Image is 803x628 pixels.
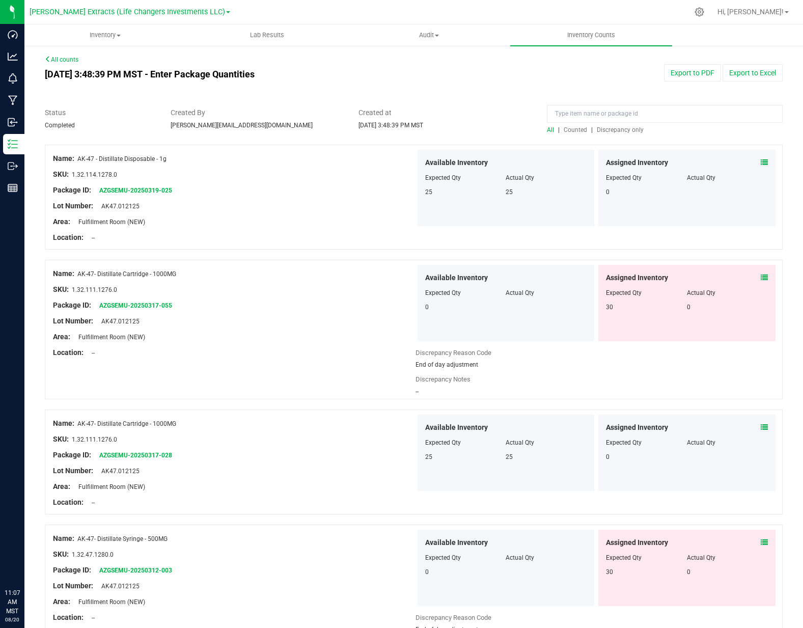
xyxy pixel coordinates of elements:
a: All [547,126,558,133]
span: Actual Qty [506,439,534,446]
div: Actual Qty [687,553,768,562]
a: AZGSEMU-20250317-055 [99,302,172,309]
span: 0 [687,304,690,311]
div: Actual Qty [687,438,768,447]
span: Assigned Inventory [606,157,668,168]
div: Actual Qty [687,288,768,297]
span: -- [87,614,95,621]
div: Discrepancy Notes [416,374,778,385]
input: Type item name or package id [547,105,783,123]
span: AK47.012125 [96,318,140,325]
span: SKU: [53,435,69,443]
a: AZGSEMU-20250312-003 [99,567,172,574]
div: 0 [606,452,687,461]
inline-svg: Outbound [8,161,18,171]
span: Expected Qty [425,289,461,296]
span: Package ID: [53,451,91,459]
span: All [547,126,554,133]
span: [DATE] 3:48:39 PM MST [358,122,423,129]
span: 0 [425,304,429,311]
span: 1.32.111.1276.0 [72,436,117,443]
inline-svg: Monitoring [8,73,18,84]
div: Manage settings [693,7,706,17]
span: Lot Number: [53,582,93,590]
a: Discrepancy only [594,126,644,133]
span: Name: [53,154,74,162]
span: Actual Qty [506,554,534,561]
span: Expected Qty [425,174,461,181]
span: AK47.012125 [96,203,140,210]
span: Discrepancy Reason Code [416,349,491,357]
span: AK-47- Distillate Syringe - 500MG [77,535,168,542]
span: AK-47- Distillate Cartridge - 1000MG [77,420,176,427]
span: Hi, [PERSON_NAME]! [717,8,784,16]
span: Actual Qty [506,289,534,296]
span: Created By [171,107,344,118]
span: -- [87,349,95,357]
span: Status [45,107,155,118]
span: Audit [349,31,510,40]
span: Counted [564,126,587,133]
span: -- [416,388,419,395]
span: Lot Number: [53,317,93,325]
inline-svg: Reports [8,183,18,193]
a: AZGSEMU-20250317-028 [99,452,172,459]
span: 1.32.114.1278.0 [72,171,117,178]
span: [PERSON_NAME][EMAIL_ADDRESS][DOMAIN_NAME] [171,122,313,129]
span: Lab Results [236,31,298,40]
span: 25 [506,188,513,196]
div: Expected Qty [606,553,687,562]
span: Area: [53,217,70,226]
span: Package ID: [53,566,91,574]
div: Actual Qty [687,173,768,182]
button: Export to Excel [723,64,783,81]
span: Lot Number: [53,202,93,210]
span: Location: [53,348,84,357]
a: AZGSEMU-20250319-025 [99,187,172,194]
div: Expected Qty [606,173,687,182]
span: Fulfillment Room (NEW) [73,598,145,606]
span: Location: [53,613,84,621]
span: Available Inventory [425,272,488,283]
span: 0 [425,568,429,576]
span: SKU: [53,170,69,178]
span: 25 [506,453,513,460]
span: Area: [53,482,70,490]
a: Inventory Counts [510,24,672,46]
span: Package ID: [53,186,91,194]
span: Discrepancy only [597,126,644,133]
iframe: Resource center [10,547,41,577]
span: Expected Qty [425,554,461,561]
span: 1.32.111.1276.0 [72,286,117,293]
span: AK-47- Distillate Cartridge - 1000MG [77,270,176,278]
div: Expected Qty [606,288,687,297]
span: Assigned Inventory [606,422,668,433]
span: Lot Number: [53,467,93,475]
span: [PERSON_NAME] Extracts (Life Changers Investments LLC) [30,8,225,16]
p: 08/20 [5,616,20,623]
h4: [DATE] 3:48:39 PM MST - Enter Package Quantities [45,69,469,79]
span: Available Inventory [425,537,488,548]
a: All counts [45,56,78,63]
inline-svg: Inbound [8,117,18,127]
span: Name: [53,269,74,278]
span: Expected Qty [425,439,461,446]
span: -- [87,499,95,506]
div: 0 [606,187,687,197]
div: Expected Qty [606,438,687,447]
span: | [558,126,560,133]
span: 0 [687,568,690,576]
span: 25 [425,453,432,460]
a: Inventory [24,24,186,46]
inline-svg: Dashboard [8,30,18,40]
a: Counted [561,126,591,133]
span: Available Inventory [425,157,488,168]
span: Name: [53,419,74,427]
span: Location: [53,233,84,241]
span: Actual Qty [506,174,534,181]
span: Area: [53,333,70,341]
span: Completed [45,122,75,129]
span: Assigned Inventory [606,537,668,548]
span: Location: [53,498,84,506]
span: Available Inventory [425,422,488,433]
